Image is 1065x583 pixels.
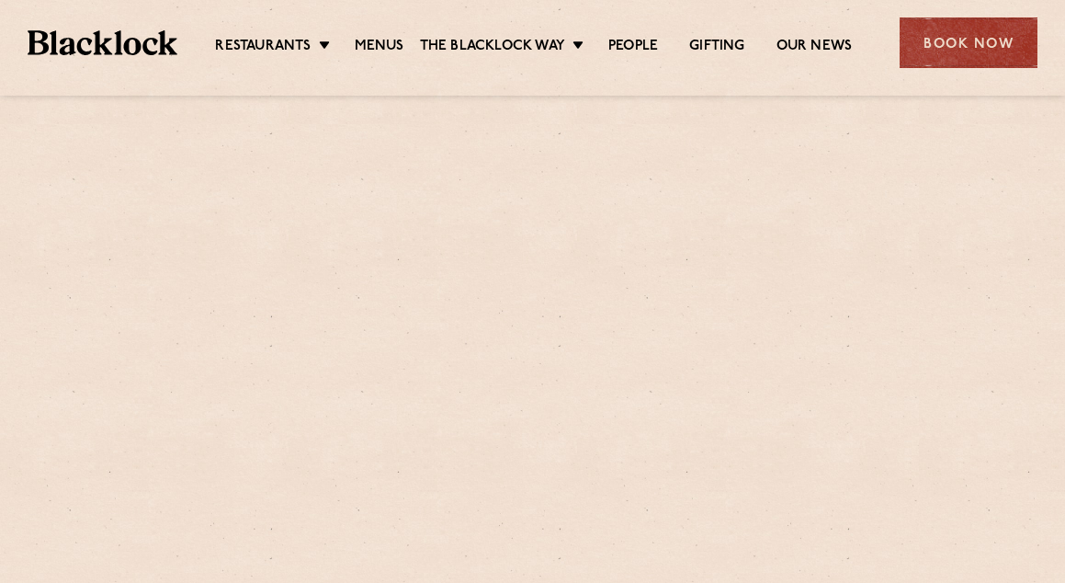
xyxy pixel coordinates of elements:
[215,38,311,58] a: Restaurants
[776,38,853,58] a: Our News
[900,17,1037,68] div: Book Now
[28,30,177,55] img: BL_Textured_Logo-footer-cropped.svg
[689,38,744,58] a: Gifting
[355,38,404,58] a: Menus
[420,38,565,58] a: The Blacklock Way
[608,38,658,58] a: People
